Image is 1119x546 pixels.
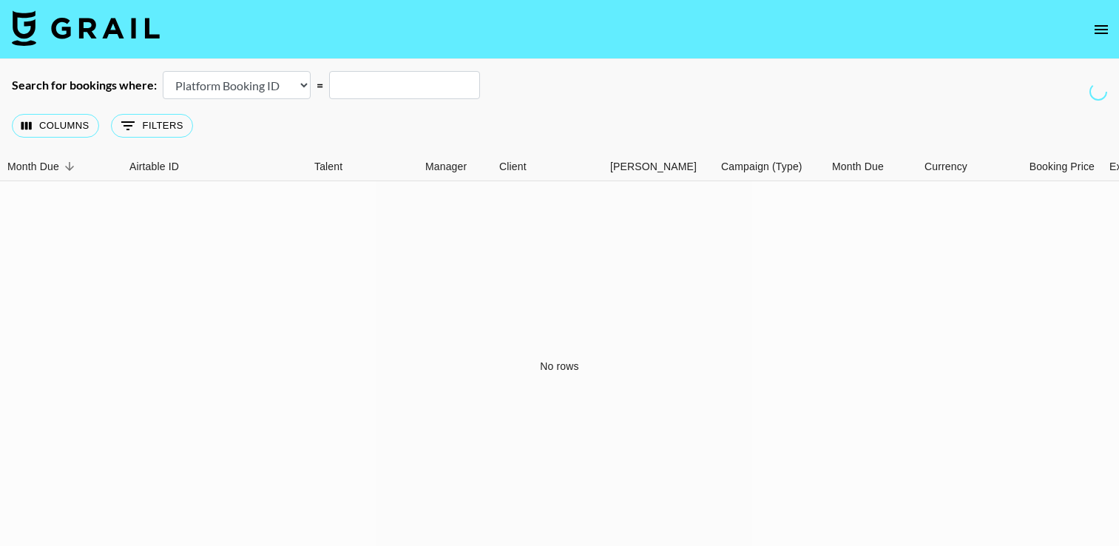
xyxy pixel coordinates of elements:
[917,152,991,181] div: Currency
[832,152,884,181] div: Month Due
[12,10,160,46] img: Grail Talent
[492,152,603,181] div: Client
[610,152,697,181] div: [PERSON_NAME]
[122,152,307,181] div: Airtable ID
[721,152,802,181] div: Campaign (Type)
[7,152,59,181] div: Month Due
[1030,152,1095,181] div: Booking Price
[129,152,179,181] div: Airtable ID
[499,152,527,181] div: Client
[425,152,467,181] div: Manager
[418,152,492,181] div: Manager
[307,152,418,181] div: Talent
[825,152,917,181] div: Month Due
[603,152,714,181] div: Booker
[111,114,193,138] button: Show filters
[714,152,825,181] div: Campaign (Type)
[314,152,342,181] div: Talent
[924,152,967,181] div: Currency
[991,152,1102,181] div: Booking Price
[12,78,157,92] div: Search for bookings where:
[12,114,99,138] button: Select columns
[1086,15,1116,44] button: open drawer
[59,156,80,177] button: Sort
[1089,83,1107,101] span: Refreshing users, talent, clients, campaigns, managers...
[317,78,323,92] div: =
